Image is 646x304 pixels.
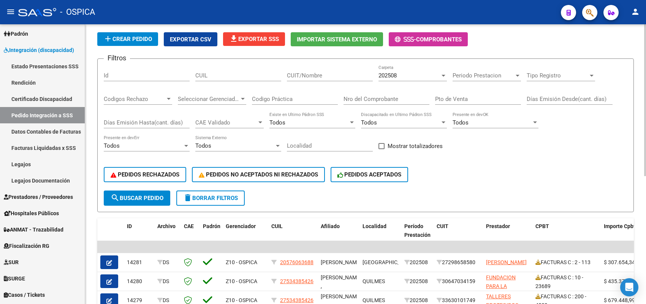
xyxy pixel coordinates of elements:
button: PEDIDOS RECHAZADOS [104,167,186,182]
span: Importe Cpbt. [604,223,637,229]
span: Z10 - OSPICA [226,278,257,284]
mat-icon: search [111,193,120,202]
span: Exportar SSS [229,36,279,43]
span: 27534385426 [280,278,313,284]
div: 202508 [404,277,431,286]
span: 202508 [378,72,397,79]
button: Exportar SSS [223,32,285,46]
button: Exportar CSV [164,32,217,46]
span: Comprobantes [416,36,462,43]
span: $ 435.376,56 [604,278,635,284]
span: Todos [104,142,120,149]
datatable-header-cell: CUIL [268,218,318,252]
span: Exportar CSV [170,36,211,43]
button: PEDIDOS ACEPTADOS [331,167,408,182]
span: [PERSON_NAME], , [PERSON_NAME] [321,274,363,298]
span: 27534385426 [280,297,313,303]
span: Todos [453,119,469,126]
span: PEDIDOS NO ACEPTADOS NI RECHAZADOS [199,171,318,178]
span: $ 307.654,34 [604,259,635,265]
span: Localidad [363,223,386,229]
datatable-header-cell: ID [124,218,154,252]
datatable-header-cell: Prestador [483,218,532,252]
div: 202508 [404,258,431,267]
span: Codigos Rechazo [104,96,165,102]
span: Todos [195,142,211,149]
span: Gerenciador [226,223,256,229]
span: Casos / Tickets [4,291,45,299]
span: PEDIDOS ACEPTADOS [337,171,402,178]
span: [PERSON_NAME] [321,259,361,265]
span: Crear Pedido [103,36,152,43]
span: Tipo Registro [527,72,588,79]
span: ID [127,223,132,229]
span: QUILMES [363,278,385,284]
mat-icon: add [103,34,112,43]
span: Z10 - OSPICA [226,259,257,265]
span: Período Prestación [404,223,431,238]
div: DS [157,277,178,286]
span: Importar Sistema Externo [297,36,377,43]
mat-icon: delete [183,193,192,202]
span: Padrón [4,30,28,38]
div: 27298658580 [437,258,480,267]
div: 30647034159 [437,277,480,286]
span: Integración (discapacidad) [4,46,74,54]
button: Borrar Filtros [176,191,245,206]
mat-icon: menu [6,7,15,16]
span: [GEOGRAPHIC_DATA] [363,259,414,265]
div: 14281 [127,258,151,267]
span: $ 679.448,99 [604,297,635,303]
span: CAE [184,223,194,229]
datatable-header-cell: CUIT [434,218,483,252]
div: 14280 [127,277,151,286]
span: - [395,36,416,43]
div: Open Intercom Messenger [620,278,638,296]
datatable-header-cell: Período Prestación [401,218,434,252]
span: Fiscalización RG [4,242,49,250]
div: DS [157,258,178,267]
span: Borrar Filtros [183,195,238,202]
button: PEDIDOS NO ACEPTADOS NI RECHAZADOS [192,167,325,182]
mat-icon: person [631,7,640,16]
datatable-header-cell: Afiliado [318,218,359,252]
span: Archivo [157,223,176,229]
button: -Comprobantes [389,32,468,46]
div: FACTURAS C : 2 - 113 [535,258,598,267]
span: Buscar Pedido [111,195,163,202]
span: QUILMES [363,297,385,303]
h3: Filtros [104,53,130,63]
span: SURGE [4,274,25,283]
datatable-header-cell: CPBT [532,218,601,252]
span: Afiliado [321,223,340,229]
datatable-header-cell: Localidad [359,218,401,252]
datatable-header-cell: CAE [181,218,200,252]
span: Padrón [203,223,220,229]
span: Hospitales Públicos [4,209,59,217]
span: CUIL [271,223,283,229]
span: Z10 - OSPICA [226,297,257,303]
span: Mostrar totalizadores [388,142,443,151]
span: Todos [361,119,377,126]
span: - OSPICA [60,4,95,20]
datatable-header-cell: Gerenciador [223,218,268,252]
span: CPBT [535,223,549,229]
span: CUIT [437,223,448,229]
datatable-header-cell: Importe Cpbt. [601,218,643,252]
span: [PERSON_NAME] [486,259,527,265]
mat-icon: file_download [229,34,238,43]
span: SUR [4,258,19,266]
datatable-header-cell: Padrón [200,218,223,252]
button: Importar Sistema Externo [291,32,383,46]
span: ANMAT - Trazabilidad [4,225,63,234]
span: 20576063688 [280,259,313,265]
span: Prestador [486,223,510,229]
span: Seleccionar Gerenciador [178,96,239,102]
span: PEDIDOS RECHAZADOS [111,171,179,178]
button: Crear Pedido [97,32,158,46]
span: CAE Validado [195,119,257,126]
div: FACTURAS C : 10 - 23689 [535,273,598,289]
span: Todos [269,119,285,126]
span: Prestadores / Proveedores [4,193,73,201]
datatable-header-cell: Archivo [154,218,181,252]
